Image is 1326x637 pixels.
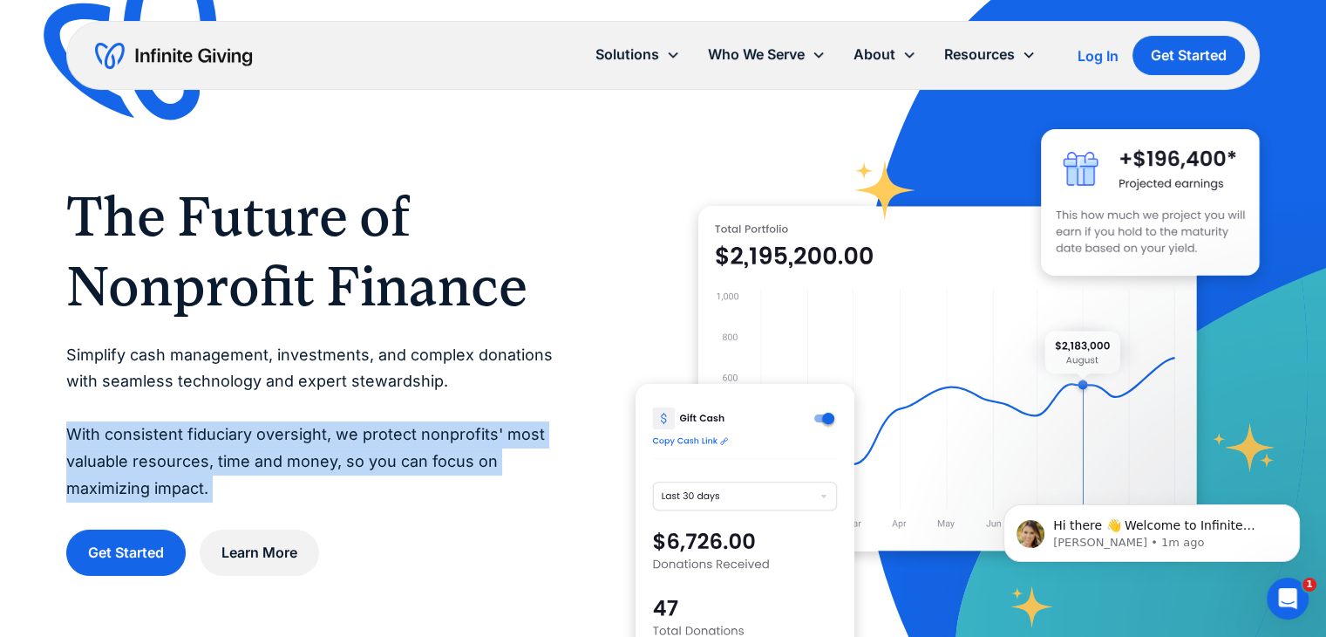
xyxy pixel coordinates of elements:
p: Simplify cash management, investments, and complex donations with seamless technology and expert ... [66,342,566,503]
div: About [840,36,930,73]
div: Resources [944,43,1015,66]
img: nonprofit donation platform [698,206,1198,551]
div: Solutions [581,36,694,73]
div: Who We Serve [708,43,805,66]
a: Log In [1078,45,1119,66]
a: Learn More [200,530,319,576]
a: home [95,42,252,70]
a: Get Started [66,530,186,576]
div: Resources [930,36,1050,73]
iframe: Intercom notifications message [977,468,1326,590]
img: fundraising star [1213,423,1275,472]
div: About [853,43,895,66]
span: 1 [1302,578,1316,592]
div: Solutions [595,43,659,66]
div: Log In [1078,49,1119,63]
iframe: Intercom live chat [1267,578,1309,620]
a: Get Started [1132,36,1245,75]
h1: The Future of Nonprofit Finance [66,182,566,321]
div: Who We Serve [694,36,840,73]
